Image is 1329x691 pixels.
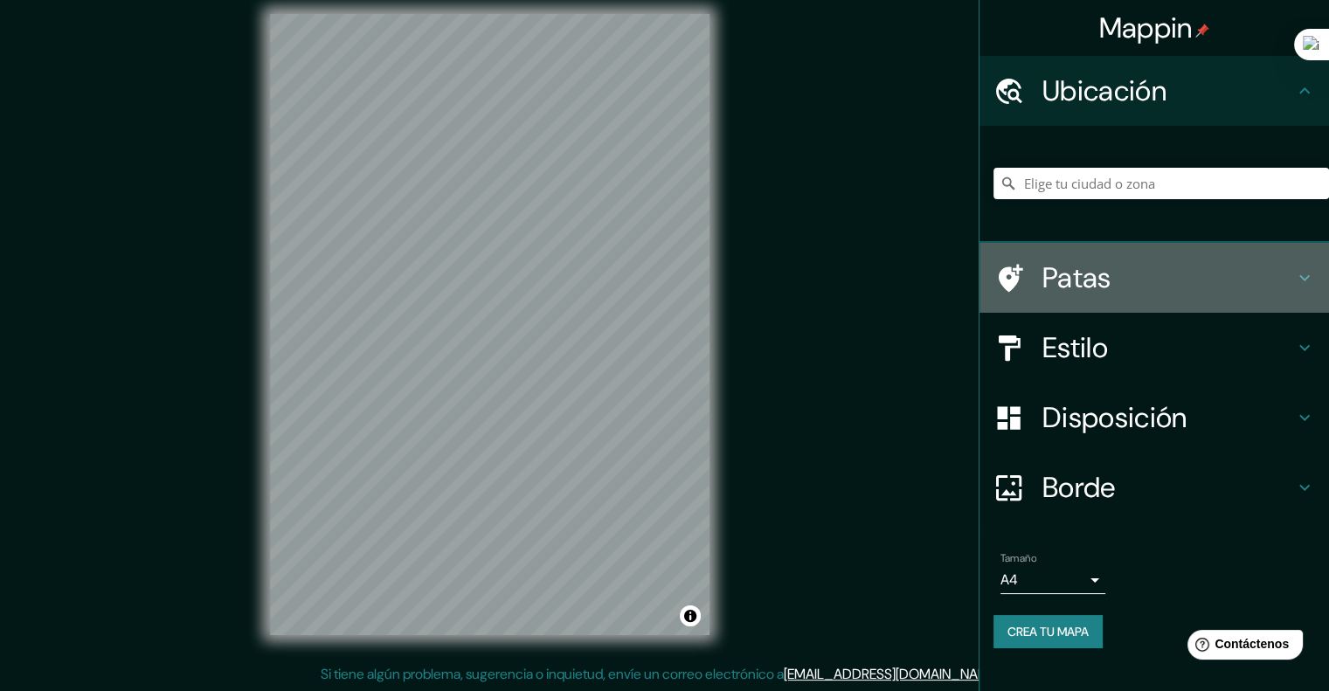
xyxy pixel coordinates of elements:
[270,14,709,635] canvas: Mapa
[993,615,1103,648] button: Crea tu mapa
[1000,570,1018,589] font: A4
[1042,329,1108,366] font: Estilo
[321,665,784,683] font: Si tiene algún problema, sugerencia o inquietud, envíe un correo electrónico a
[1099,10,1193,46] font: Mappin
[1000,551,1036,565] font: Tamaño
[680,605,701,626] button: Activar o desactivar atribución
[1195,24,1209,38] img: pin-icon.png
[1000,566,1105,594] div: A4
[1173,623,1310,672] iframe: Lanzador de widgets de ayuda
[979,453,1329,522] div: Borde
[1042,73,1166,109] font: Ubicación
[979,313,1329,383] div: Estilo
[1042,399,1187,436] font: Disposición
[993,168,1329,199] input: Elige tu ciudad o zona
[1007,624,1089,639] font: Crea tu mapa
[784,665,1000,683] a: [EMAIL_ADDRESS][DOMAIN_NAME]
[1042,259,1111,296] font: Patas
[979,243,1329,313] div: Patas
[979,56,1329,126] div: Ubicación
[1042,469,1116,506] font: Borde
[979,383,1329,453] div: Disposición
